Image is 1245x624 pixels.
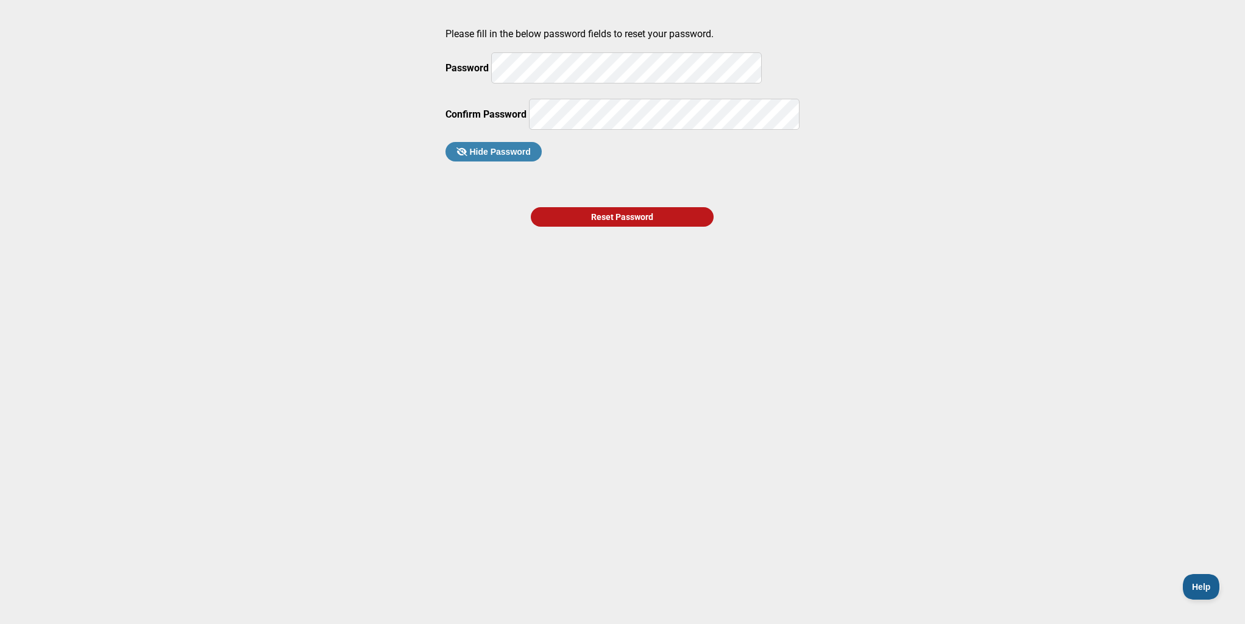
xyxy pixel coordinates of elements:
[445,108,527,120] label: Confirm Password
[531,207,714,227] div: Reset Password
[445,28,800,40] p: Please fill in the below password fields to reset your password.
[1183,574,1221,600] iframe: Toggle Customer Support
[445,142,542,161] button: Hide Password
[445,62,489,74] label: Password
